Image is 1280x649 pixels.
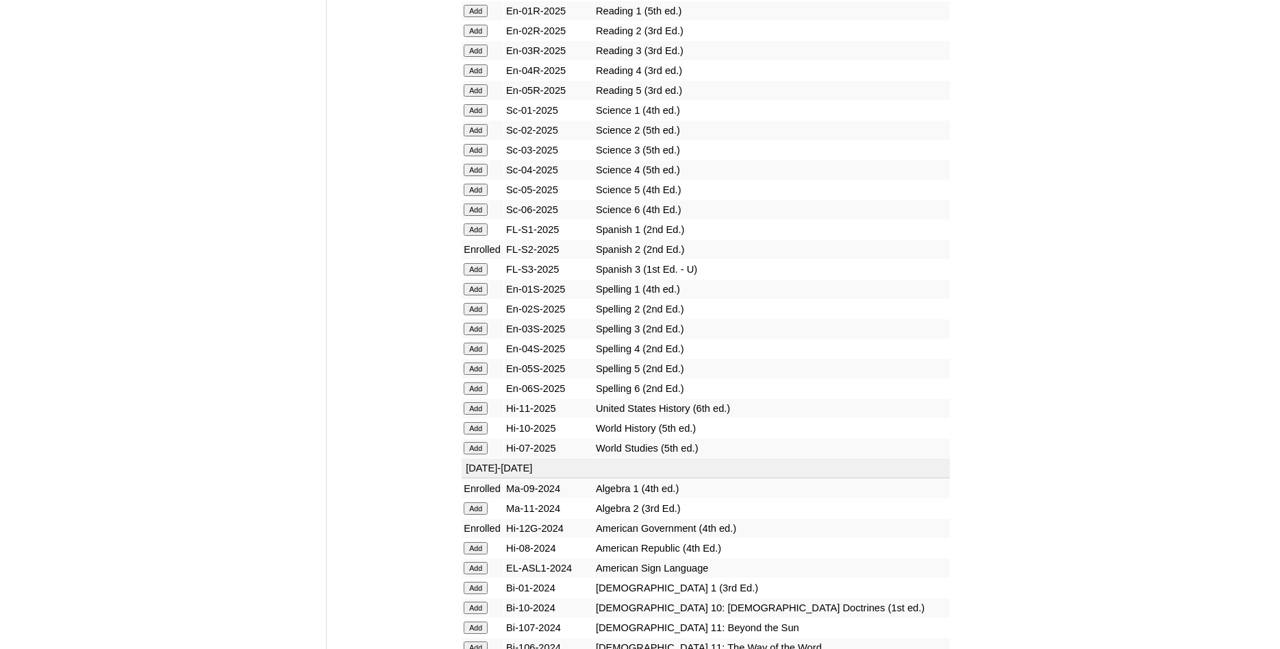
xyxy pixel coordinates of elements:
[464,602,488,614] input: Add
[594,439,950,458] td: World Studies (5th ed.)
[464,64,488,77] input: Add
[504,101,593,120] td: Sc-01-2025
[594,479,950,498] td: Algebra 1 (4th ed.)
[504,339,593,358] td: En-04S-2025
[594,220,950,239] td: Spanish 1 (2nd Ed.)
[464,562,488,574] input: Add
[462,240,503,259] td: Enrolled
[594,61,950,80] td: Reading 4 (3rd ed.)
[504,578,593,598] td: Bi-01-2024
[464,382,488,395] input: Add
[594,180,950,199] td: Science 5 (4th Ed.)
[504,598,593,617] td: Bi-10-2024
[504,618,593,637] td: Bi-107-2024
[504,121,593,140] td: Sc-02-2025
[464,323,488,335] input: Add
[504,140,593,160] td: Sc-03-2025
[594,539,950,558] td: American Republic (4th Ed.)
[594,519,950,538] td: American Government (4th ed.)
[464,622,488,634] input: Add
[464,124,488,136] input: Add
[594,160,950,180] td: Science 4 (5th ed.)
[504,61,593,80] td: En-04R-2025
[594,200,950,219] td: Science 6 (4th Ed.)
[504,479,593,498] td: Ma-09-2024
[462,458,950,479] td: [DATE]-[DATE]
[504,519,593,538] td: Hi-12G-2024
[594,101,950,120] td: Science 1 (4th ed.)
[464,263,488,275] input: Add
[504,499,593,518] td: Ma-11-2024
[464,303,488,315] input: Add
[594,21,950,40] td: Reading 2 (3rd Ed.)
[504,260,593,279] td: FL-S3-2025
[464,164,488,176] input: Add
[504,280,593,299] td: En-01S-2025
[594,618,950,637] td: [DEMOGRAPHIC_DATA] 11: Beyond the Sun
[594,41,950,60] td: Reading 3 (3rd Ed.)
[594,299,950,319] td: Spelling 2 (2nd Ed.)
[504,1,593,21] td: En-01R-2025
[464,184,488,196] input: Add
[594,399,950,418] td: United States History (6th ed.)
[504,299,593,319] td: En-02S-2025
[594,578,950,598] td: [DEMOGRAPHIC_DATA] 1 (3rd Ed.)
[504,379,593,398] td: En-06S-2025
[594,339,950,358] td: Spelling 4 (2nd Ed.)
[504,200,593,219] td: Sc-06-2025
[464,402,488,415] input: Add
[464,363,488,375] input: Add
[504,319,593,339] td: En-03S-2025
[464,223,488,236] input: Add
[504,419,593,438] td: Hi-10-2025
[504,399,593,418] td: Hi-11-2025
[504,439,593,458] td: Hi-07-2025
[504,539,593,558] td: Hi-08-2024
[594,1,950,21] td: Reading 1 (5th ed.)
[504,21,593,40] td: En-02R-2025
[594,379,950,398] td: Spelling 6 (2nd Ed.)
[464,204,488,216] input: Add
[504,41,593,60] td: En-03R-2025
[462,479,503,498] td: Enrolled
[464,422,488,434] input: Add
[594,319,950,339] td: Spelling 3 (2nd Ed.)
[464,542,488,554] input: Add
[504,359,593,378] td: En-05S-2025
[594,121,950,140] td: Science 2 (5th ed.)
[594,499,950,518] td: Algebra 2 (3rd Ed.)
[504,240,593,259] td: FL-S2-2025
[594,140,950,160] td: Science 3 (5th ed.)
[504,220,593,239] td: FL-S1-2025
[504,559,593,578] td: EL-ASL1-2024
[464,144,488,156] input: Add
[594,559,950,578] td: American Sign Language
[464,343,488,355] input: Add
[594,359,950,378] td: Spelling 5 (2nd Ed.)
[464,104,488,117] input: Add
[594,260,950,279] td: Spanish 3 (1st Ed. - U)
[464,502,488,515] input: Add
[464,442,488,454] input: Add
[504,81,593,100] td: En-05R-2025
[594,280,950,299] td: Spelling 1 (4th ed.)
[504,160,593,180] td: Sc-04-2025
[464,283,488,295] input: Add
[464,45,488,57] input: Add
[504,180,593,199] td: Sc-05-2025
[464,5,488,17] input: Add
[464,25,488,37] input: Add
[594,81,950,100] td: Reading 5 (3rd ed.)
[464,84,488,97] input: Add
[594,419,950,438] td: World History (5th ed.)
[594,240,950,259] td: Spanish 2 (2nd Ed.)
[594,598,950,617] td: [DEMOGRAPHIC_DATA] 10: [DEMOGRAPHIC_DATA] Doctrines (1st ed.)
[464,582,488,594] input: Add
[462,519,503,538] td: Enrolled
